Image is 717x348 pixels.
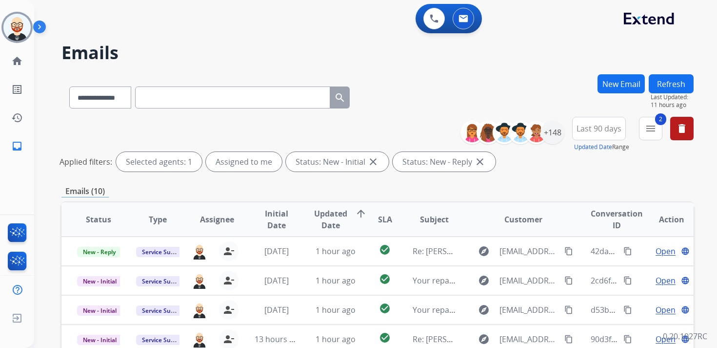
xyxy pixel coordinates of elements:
span: New - Reply [77,247,121,257]
span: [EMAIL_ADDRESS][DOMAIN_NAME][DATE] [499,245,559,257]
mat-icon: content_copy [623,305,632,314]
span: 1 hour ago [316,304,356,315]
mat-icon: explore [478,304,490,316]
mat-icon: check_circle [379,303,391,314]
mat-icon: menu [645,123,657,134]
mat-icon: language [681,276,690,285]
span: [DATE] [264,275,289,286]
mat-icon: content_copy [564,247,573,256]
th: Action [634,202,694,237]
span: Customer [504,214,542,225]
img: avatar [3,14,31,41]
mat-icon: search [334,92,346,104]
span: Service Support [136,305,192,316]
span: Status [86,214,111,225]
mat-icon: person_remove [223,275,235,286]
div: Selected agents: 1 [116,152,202,172]
img: agent-avatar [192,272,207,289]
mat-icon: arrow_upward [355,208,367,219]
span: Re: [PERSON_NAME] ** Claim ID: e2a21cba-93ed-45fb-a3d0-771d5ff1bf3e [413,246,678,257]
mat-icon: person_remove [223,245,235,257]
span: 1 hour ago [316,275,356,286]
span: Service Support [136,276,192,286]
mat-icon: content_copy [623,276,632,285]
mat-icon: content_copy [623,335,632,344]
span: Last 90 days [577,127,621,130]
mat-icon: home [11,55,23,67]
mat-icon: check_circle [379,244,391,256]
span: Range [574,143,629,151]
span: Subject [420,214,449,225]
button: Updated Date [574,143,612,151]
span: 11 hours ago [651,101,694,109]
div: Status: New - Reply [393,152,496,172]
span: 1 hour ago [316,246,356,257]
span: Your repair(s) have shipped [413,275,515,286]
mat-icon: content_copy [564,335,573,344]
mat-icon: explore [478,333,490,345]
span: [EMAIL_ADDRESS][DOMAIN_NAME] [499,333,559,345]
mat-icon: check_circle [379,332,391,344]
mat-icon: explore [478,245,490,257]
mat-icon: close [474,156,486,168]
span: Service Support [136,247,192,257]
mat-icon: history [11,112,23,124]
mat-icon: person_remove [223,333,235,345]
span: 1 hour ago [316,334,356,345]
mat-icon: explore [478,275,490,286]
span: [DATE] [264,246,289,257]
img: agent-avatar [192,331,207,348]
div: +148 [541,121,564,144]
img: agent-avatar [192,243,207,260]
mat-icon: check_circle [379,273,391,285]
mat-icon: inbox [11,140,23,152]
p: Applied filters: [60,156,112,168]
span: Service Support [136,335,192,345]
mat-icon: content_copy [564,305,573,314]
mat-icon: content_copy [623,247,632,256]
button: New Email [597,74,645,93]
span: Open [656,304,676,316]
p: Emails (10) [61,185,109,197]
span: SLA [378,214,392,225]
span: Last Updated: [651,93,694,101]
span: Open [656,245,676,257]
span: Assignee [200,214,234,225]
h2: Emails [61,43,694,63]
mat-icon: content_copy [564,276,573,285]
span: 2 [655,113,666,125]
div: Assigned to me [206,152,282,172]
span: Open [656,275,676,286]
span: Initial Date [255,208,298,231]
span: [EMAIL_ADDRESS][DOMAIN_NAME] [499,275,559,286]
span: New - Initial [77,335,122,345]
span: Re: [PERSON_NAME] has been delivered for servicing [413,334,605,345]
button: Last 90 days [572,117,626,140]
span: New - Initial [77,305,122,316]
mat-icon: language [681,247,690,256]
span: Your repair(s) have shipped [413,304,515,315]
span: Type [149,214,167,225]
img: agent-avatar [192,302,207,318]
button: Refresh [649,74,694,93]
span: Conversation ID [591,208,643,231]
span: [EMAIL_ADDRESS][DOMAIN_NAME] [499,304,559,316]
mat-icon: delete [676,123,688,134]
span: 13 hours ago [255,334,303,345]
span: Open [656,333,676,345]
mat-icon: language [681,305,690,314]
mat-icon: close [367,156,379,168]
p: 0.20.1027RC [663,330,707,342]
div: Status: New - Initial [286,152,389,172]
button: 2 [639,117,662,140]
span: New - Initial [77,276,122,286]
span: [DATE] [264,304,289,315]
span: Updated Date [314,208,347,231]
mat-icon: list_alt [11,84,23,95]
mat-icon: person_remove [223,304,235,316]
